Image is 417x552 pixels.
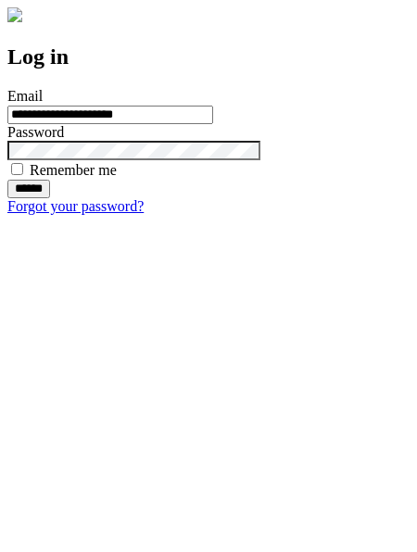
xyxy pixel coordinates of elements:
img: logo-4e3dc11c47720685a147b03b5a06dd966a58ff35d612b21f08c02c0306f2b779.png [7,7,22,22]
label: Password [7,124,64,140]
h2: Log in [7,44,410,69]
label: Remember me [30,162,117,178]
label: Email [7,88,43,104]
a: Forgot your password? [7,198,144,214]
